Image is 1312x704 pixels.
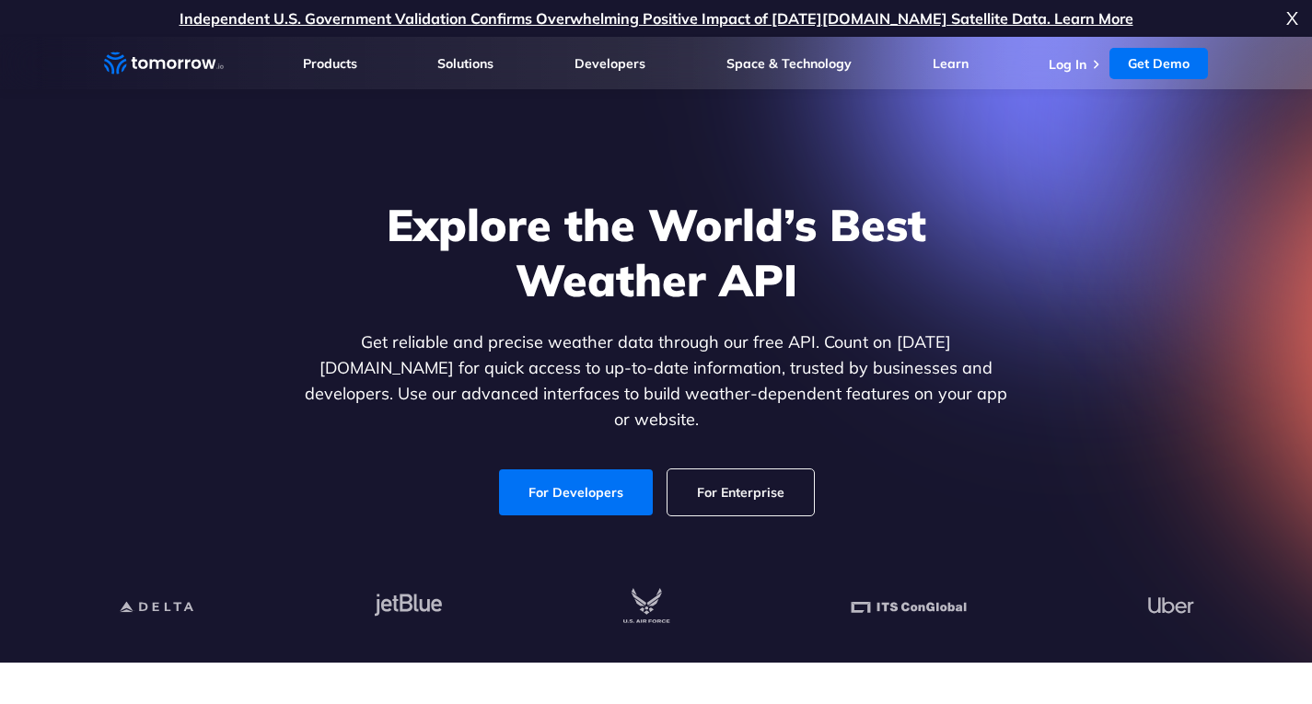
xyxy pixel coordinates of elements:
[668,469,814,515] a: For Enterprise
[437,55,493,72] a: Solutions
[301,329,1012,433] p: Get reliable and precise weather data through our free API. Count on [DATE][DOMAIN_NAME] for quic...
[1049,56,1086,73] a: Log In
[499,469,653,515] a: For Developers
[104,50,224,77] a: Home link
[726,55,852,72] a: Space & Technology
[1109,48,1208,79] a: Get Demo
[303,55,357,72] a: Products
[933,55,969,72] a: Learn
[180,9,1133,28] a: Independent U.S. Government Validation Confirms Overwhelming Positive Impact of [DATE][DOMAIN_NAM...
[575,55,645,72] a: Developers
[301,197,1012,307] h1: Explore the World’s Best Weather API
